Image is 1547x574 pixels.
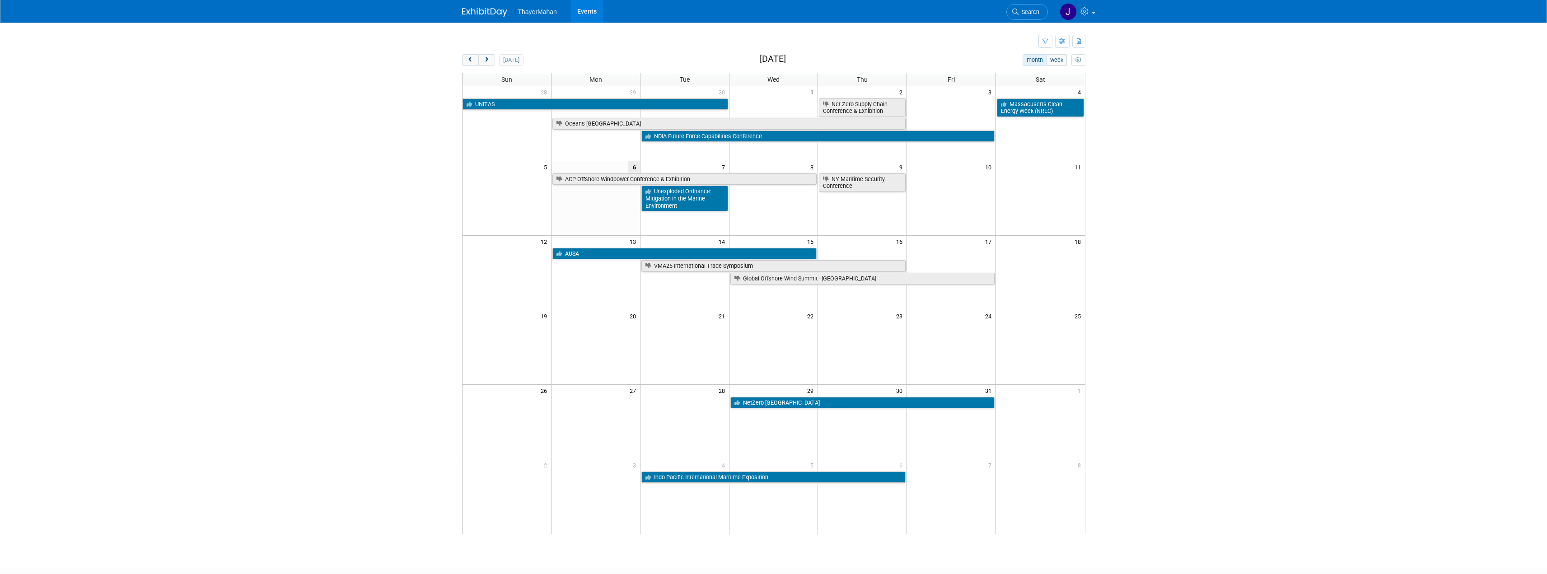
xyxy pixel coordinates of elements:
span: 7 [721,161,729,173]
span: Tue [680,76,690,83]
h2: [DATE] [760,54,786,64]
span: 11 [1074,161,1085,173]
span: 12 [540,236,551,247]
img: Jarrett Russell [1060,3,1077,20]
span: 2 [898,86,907,98]
span: 9 [898,161,907,173]
a: Search [1006,4,1048,20]
span: Search [1019,9,1039,15]
span: 25 [1074,310,1085,322]
span: 5 [543,161,551,173]
span: 21 [718,310,729,322]
span: 20 [629,310,640,322]
a: Net Zero Supply Chain Conference & Exhibition [819,98,906,117]
span: 31 [984,385,996,396]
span: 27 [629,385,640,396]
span: 14 [718,236,729,247]
span: 30 [895,385,907,396]
span: 28 [718,385,729,396]
span: 3 [632,459,640,471]
a: AUSA [552,248,817,260]
span: 1 [1077,385,1085,396]
a: NetZero [GEOGRAPHIC_DATA] [730,397,995,409]
button: myCustomButton [1071,54,1085,66]
span: 29 [629,86,640,98]
span: 29 [806,385,818,396]
span: 19 [540,310,551,322]
span: 16 [895,236,907,247]
span: 3 [987,86,996,98]
span: 1 [809,86,818,98]
button: next [478,54,495,66]
span: 24 [984,310,996,322]
a: NDIA Future Force Capabilities Conference [641,131,995,142]
span: Sat [1036,76,1045,83]
span: 2 [543,459,551,471]
a: UNITAS [463,98,728,110]
span: 28 [540,86,551,98]
a: Indo Pacific International Maritime Exposition [641,471,906,483]
button: prev [462,54,479,66]
span: 6 [628,161,640,173]
span: 22 [806,310,818,322]
span: 23 [895,310,907,322]
span: 17 [984,236,996,247]
i: Personalize Calendar [1075,57,1081,63]
a: ACP Offshore Windpower Conference & Exhibition [552,173,817,185]
span: 4 [721,459,729,471]
span: 8 [1077,459,1085,471]
span: 30 [718,86,729,98]
span: 18 [1074,236,1085,247]
span: 7 [987,459,996,471]
button: week [1046,54,1067,66]
span: 8 [809,161,818,173]
span: 13 [629,236,640,247]
span: Mon [589,76,602,83]
span: Wed [767,76,780,83]
img: ExhibitDay [462,8,507,17]
a: Massacusetts Clean Energy Week (NREC) [997,98,1084,117]
button: [DATE] [499,54,523,66]
a: Global Offshore Wind Summit - [GEOGRAPHIC_DATA] [730,273,995,285]
span: Fri [948,76,955,83]
a: Oceans [GEOGRAPHIC_DATA] [552,118,906,130]
a: VMA25 International Trade Symposium [641,260,906,272]
span: Sun [501,76,512,83]
a: Unexploded Ordnance: Mitigation in the Marine Environment [641,186,728,211]
a: NY Maritime Security Conference [819,173,906,192]
span: Thu [857,76,868,83]
button: month [1023,54,1047,66]
span: 4 [1077,86,1085,98]
span: ThayerMahan [518,8,557,15]
span: 10 [984,161,996,173]
span: 5 [809,459,818,471]
span: 26 [540,385,551,396]
span: 15 [806,236,818,247]
span: 6 [898,459,907,471]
